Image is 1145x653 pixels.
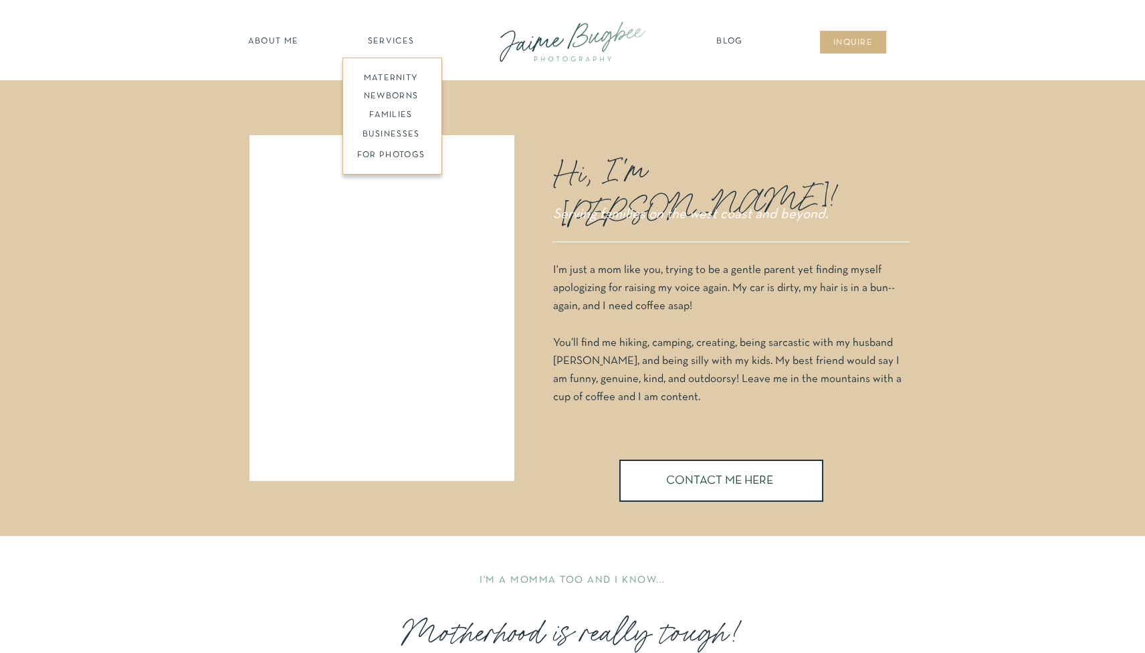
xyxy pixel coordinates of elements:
a: about ME [244,35,302,49]
a: Blog [713,35,746,49]
a: inqUIre [826,37,880,50]
iframe: 909373527 [260,147,504,470]
a: CONTACT ME HERE [666,475,776,490]
p: I'm just a mom like you, trying to be a gentle parent yet finding myself apologizing for raising ... [553,261,907,422]
i: Serving families on the west coast and beyond. [553,208,828,221]
a: BUSINESSES [340,128,442,141]
a: SERVICES [353,35,429,49]
a: FOR PHOTOGS [340,149,442,162]
p: Hi, I'm [PERSON_NAME]! [553,137,823,200]
a: newborns [340,90,442,106]
a: families [340,109,442,122]
h2: I'M A MOMMA TOO AND I KNOW... [368,573,777,588]
a: maternity [347,72,435,82]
